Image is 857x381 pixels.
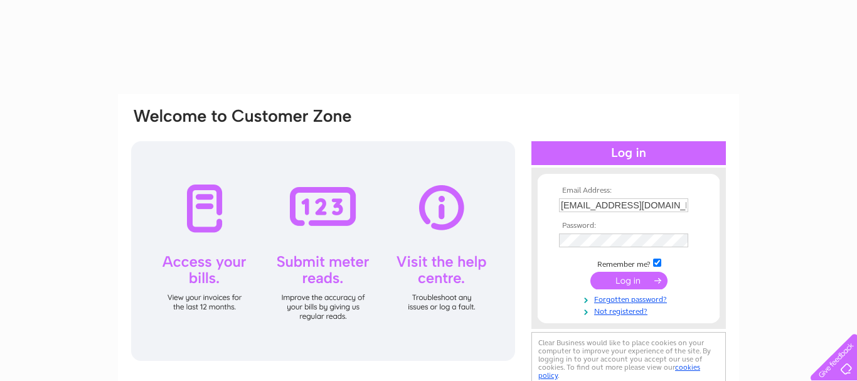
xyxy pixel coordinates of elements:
a: Not registered? [559,304,701,316]
input: Submit [590,272,668,289]
td: Remember me? [556,257,701,269]
a: cookies policy [538,363,700,380]
a: Forgotten password? [559,292,701,304]
th: Email Address: [556,186,701,195]
th: Password: [556,222,701,230]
